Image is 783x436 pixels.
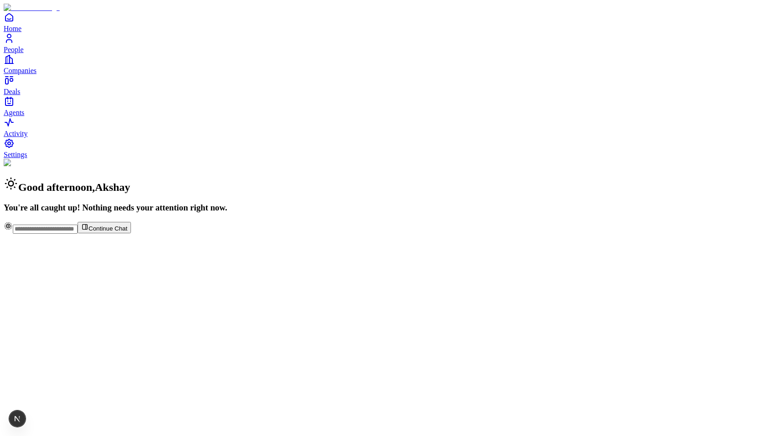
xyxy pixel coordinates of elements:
a: Home [4,12,779,32]
a: Deals [4,75,779,95]
span: Activity [4,130,27,137]
h3: You're all caught up! Nothing needs your attention right now. [4,203,779,213]
span: Continue Chat [89,225,127,232]
h2: Good afternoon , Akshay [4,176,779,194]
span: Settings [4,151,27,158]
span: Deals [4,88,20,95]
a: People [4,33,779,53]
span: Companies [4,67,37,74]
span: Home [4,25,21,32]
a: Activity [4,117,779,137]
span: Agents [4,109,24,116]
button: Continue Chat [78,222,131,233]
a: Settings [4,138,779,158]
span: People [4,46,24,53]
a: Agents [4,96,779,116]
a: Companies [4,54,779,74]
img: Item Brain Logo [4,4,60,12]
div: Continue Chat [4,221,779,234]
img: Background [4,159,47,167]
